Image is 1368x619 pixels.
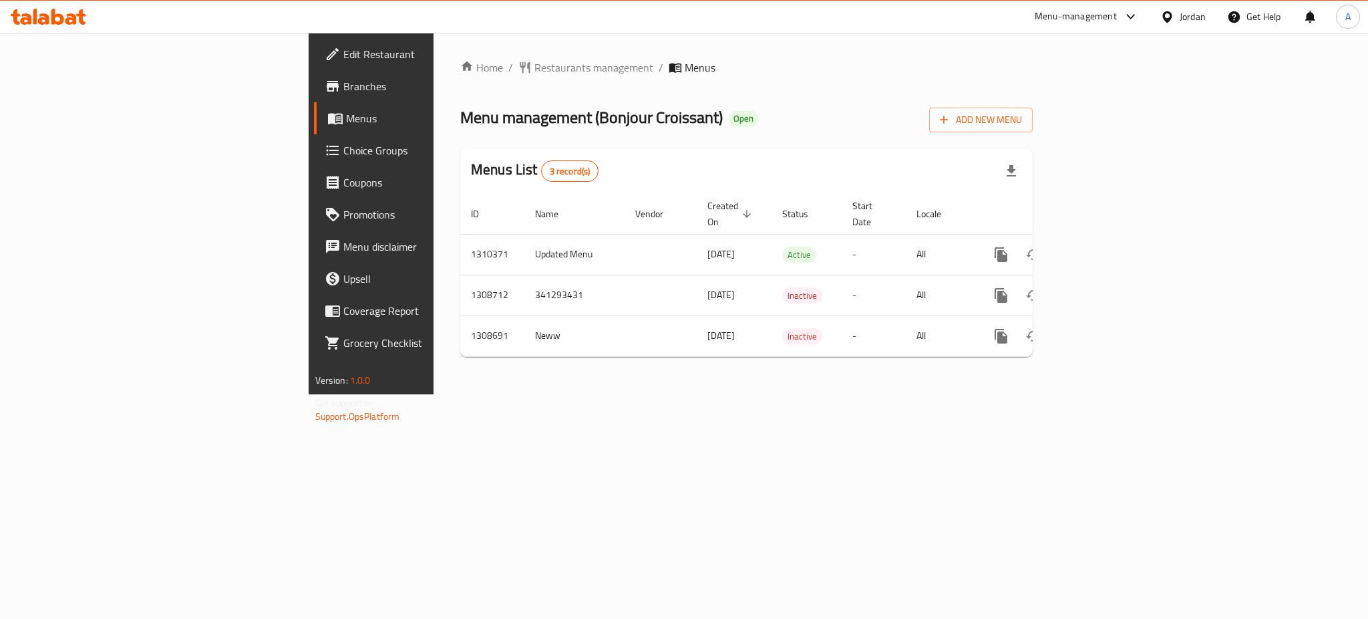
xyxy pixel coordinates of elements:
button: Change Status [1017,279,1049,312]
span: Locale [916,206,959,222]
span: Name [535,206,576,222]
table: enhanced table [460,194,1124,357]
button: more [985,279,1017,312]
span: Inactive [782,288,822,303]
button: Add New Menu [929,108,1033,132]
li: / [659,59,663,76]
a: Choice Groups [314,134,537,166]
a: Branches [314,70,537,102]
span: ID [471,206,496,222]
span: Menus [346,110,526,126]
a: Coverage Report [314,295,537,327]
td: Updated Menu [524,234,625,275]
span: Start Date [852,198,890,230]
button: Change Status [1017,239,1049,271]
span: Menu management ( Bonjour Croissant ) [460,102,723,132]
td: 341293431 [524,275,625,316]
button: more [985,320,1017,352]
td: - [842,316,906,356]
a: Edit Restaurant [314,38,537,70]
span: Get support on: [315,394,377,412]
div: Total records count [541,160,599,182]
a: Upsell [314,263,537,295]
a: Coupons [314,166,537,199]
span: [DATE] [707,286,735,303]
a: Support.OpsPlatform [315,408,400,425]
span: Restaurants management [534,59,653,76]
a: Menu disclaimer [314,231,537,263]
div: Jordan [1180,9,1206,24]
a: Menus [314,102,537,134]
span: Grocery Checklist [343,335,526,351]
div: Open [728,111,759,127]
span: Add New Menu [940,112,1022,128]
span: Menus [685,59,715,76]
span: [DATE] [707,327,735,344]
span: 3 record(s) [542,165,598,178]
span: Choice Groups [343,142,526,158]
td: All [906,316,975,356]
span: A [1345,9,1351,24]
span: Inactive [782,329,822,344]
span: Branches [343,78,526,94]
span: Vendor [635,206,681,222]
span: Menu disclaimer [343,239,526,255]
h2: Menus List [471,160,598,182]
button: Change Status [1017,320,1049,352]
div: Export file [995,155,1027,187]
a: Grocery Checklist [314,327,537,359]
span: 1.0.0 [350,372,371,389]
span: [DATE] [707,245,735,263]
td: Neww [524,316,625,356]
span: Active [782,247,816,263]
span: Promotions [343,207,526,223]
span: Coverage Report [343,303,526,319]
a: Restaurants management [518,59,653,76]
div: Menu-management [1035,9,1117,25]
div: Inactive [782,287,822,303]
span: Open [728,113,759,124]
span: Coupons [343,174,526,191]
span: Created On [707,198,755,230]
td: - [842,275,906,316]
td: All [906,234,975,275]
td: - [842,234,906,275]
td: All [906,275,975,316]
span: Version: [315,372,348,389]
th: Actions [975,194,1124,235]
div: Inactive [782,328,822,344]
span: Upsell [343,271,526,287]
span: Edit Restaurant [343,46,526,62]
a: Promotions [314,199,537,231]
button: more [985,239,1017,271]
span: Status [782,206,826,222]
nav: breadcrumb [460,59,1033,76]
